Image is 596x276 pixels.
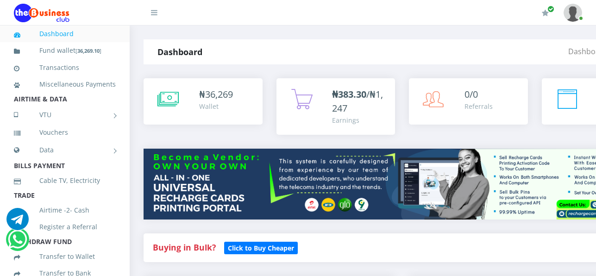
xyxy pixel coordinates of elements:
[332,88,366,100] b: ₦383.30
[157,46,202,57] strong: Dashboard
[14,170,116,191] a: Cable TV, Electricity
[564,4,582,22] img: User
[14,103,116,126] a: VTU
[228,244,294,252] b: Click to Buy Cheaper
[8,235,27,251] a: Chat for support
[153,242,216,253] strong: Buying in Bulk?
[276,78,395,135] a: ₦383.30/₦1,247 Earnings
[464,101,493,111] div: Referrals
[14,138,116,162] a: Data
[75,47,101,54] small: [ ]
[14,246,116,267] a: Transfer to Wallet
[14,57,116,78] a: Transactions
[332,115,386,125] div: Earnings
[199,88,233,101] div: ₦
[205,88,233,100] span: 36,269
[464,88,478,100] span: 0/0
[224,242,298,253] a: Click to Buy Cheaper
[144,78,263,125] a: ₦36,269 Wallet
[14,4,69,22] img: Logo
[14,74,116,95] a: Miscellaneous Payments
[14,40,116,62] a: Fund wallet[36,269.10]
[542,9,549,17] i: Renew/Upgrade Subscription
[14,122,116,143] a: Vouchers
[14,23,116,44] a: Dashboard
[14,216,116,238] a: Register a Referral
[547,6,554,13] span: Renew/Upgrade Subscription
[6,215,29,230] a: Chat for support
[14,200,116,221] a: Airtime -2- Cash
[409,78,528,125] a: 0/0 Referrals
[77,47,100,54] b: 36,269.10
[332,88,383,114] span: /₦1,247
[199,101,233,111] div: Wallet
